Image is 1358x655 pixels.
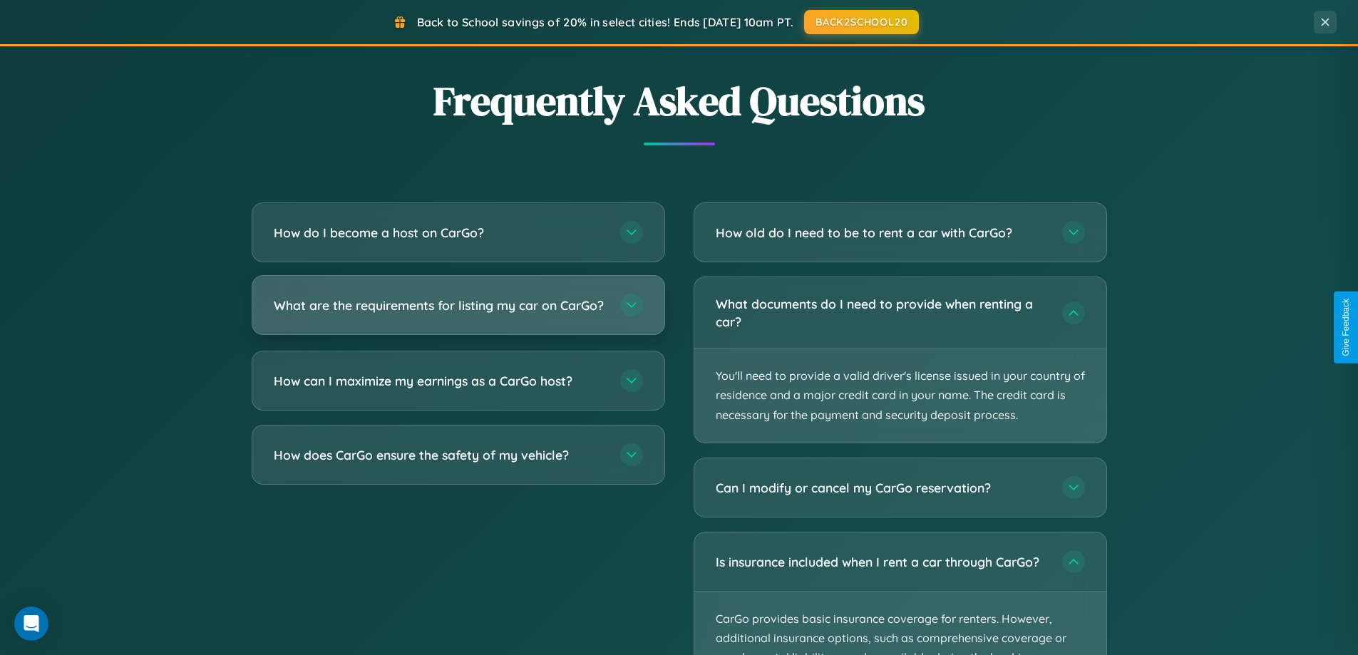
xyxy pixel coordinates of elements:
[1341,299,1351,356] div: Give Feedback
[716,224,1048,242] h3: How old do I need to be to rent a car with CarGo?
[274,296,606,314] h3: What are the requirements for listing my car on CarGo?
[14,607,48,641] div: Open Intercom Messenger
[716,553,1048,571] h3: Is insurance included when I rent a car through CarGo?
[274,446,606,464] h3: How does CarGo ensure the safety of my vehicle?
[274,372,606,390] h3: How can I maximize my earnings as a CarGo host?
[694,349,1106,443] p: You'll need to provide a valid driver's license issued in your country of residence and a major c...
[716,295,1048,330] h3: What documents do I need to provide when renting a car?
[716,479,1048,497] h3: Can I modify or cancel my CarGo reservation?
[274,224,606,242] h3: How do I become a host on CarGo?
[417,15,793,29] span: Back to School savings of 20% in select cities! Ends [DATE] 10am PT.
[252,73,1107,128] h2: Frequently Asked Questions
[804,10,919,34] button: BACK2SCHOOL20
